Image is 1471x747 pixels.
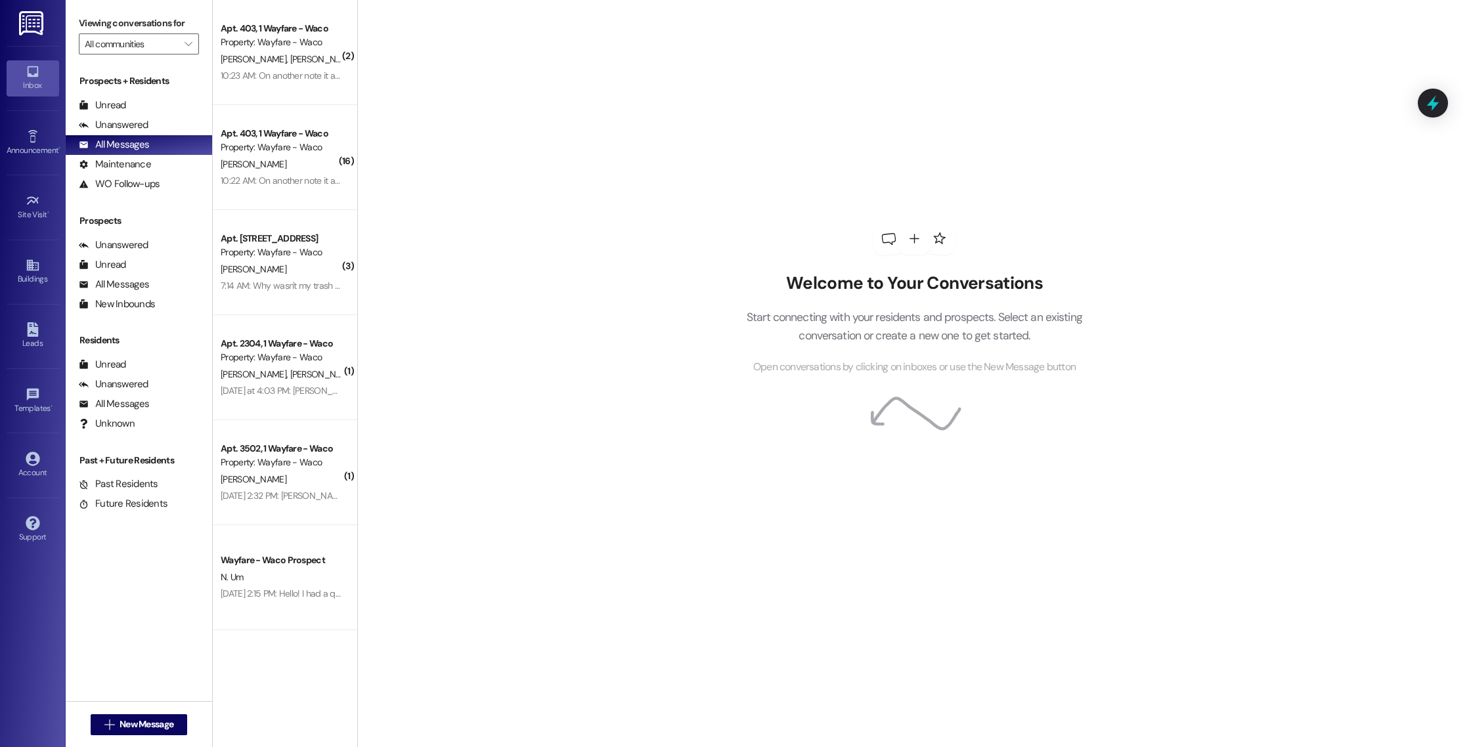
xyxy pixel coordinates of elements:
div: Prospects + Residents [66,74,212,88]
div: Unanswered [79,118,148,132]
div: Property: Wayfare - Waco [221,456,342,469]
a: Account [7,448,59,483]
div: Property: Wayfare - Waco [221,351,342,364]
a: Templates • [7,383,59,419]
div: Property: Wayfare - Waco [221,140,342,154]
div: Residents [66,333,212,347]
a: Leads [7,318,59,354]
label: Viewing conversations for [79,13,199,33]
div: All Messages [79,278,149,291]
div: Apt. [STREET_ADDRESS] [221,232,342,245]
span: [PERSON_NAME] [221,473,286,485]
div: Apt. 3502, 1 Wayfare - Waco [221,442,342,456]
span: • [51,402,53,411]
span: [PERSON_NAME] [221,53,290,65]
div: Future Residents [79,497,167,511]
div: Unread [79,358,126,372]
input: All communities [85,33,178,54]
a: Buildings [7,254,59,289]
img: ResiDesk Logo [19,11,46,35]
button: New Message [91,714,188,735]
span: • [58,144,60,153]
div: Property: Wayfare - Waco [221,35,342,49]
div: Apt. 403, 1 Wayfare - Waco [221,127,342,140]
span: New Message [120,717,173,731]
span: [PERSON_NAME] [221,368,290,380]
div: 10:23 AM: On another note it appears there is writing on the wall by our apt it looks like chalk. [221,70,569,81]
div: Unanswered [79,377,148,391]
div: Unread [79,258,126,272]
div: Unread [79,98,126,112]
div: All Messages [79,397,149,411]
p: Start connecting with your residents and prospects. Select an existing conversation or create a n... [726,308,1102,345]
a: Site Visit • [7,190,59,225]
div: Past + Future Residents [66,454,212,467]
div: Apt. 2304, 1 Wayfare - Waco [221,337,342,351]
span: [PERSON_NAME] [221,263,286,275]
a: Inbox [7,60,59,96]
div: Maintenance [79,158,151,171]
div: Unanswered [79,238,148,252]
div: Wayfare - Waco Prospect [221,553,342,567]
div: [DATE] 2:15 PM: Hello! I had a quick question, do you mind reminding me what lease lengths and fe... [221,587,698,599]
div: All Messages [79,138,149,152]
div: Prospects [66,214,212,228]
i:  [185,39,192,49]
div: 7:14 AM: Why wasn't my trash picked up last night? [221,280,413,291]
div: Apt. 3605, 1 Wayfare - Waco [221,652,342,666]
span: Open conversations by clicking on inboxes or use the New Message button [753,359,1076,375]
h2: Welcome to Your Conversations [726,273,1102,294]
div: 10:22 AM: On another note it appears there is writing on the wall by our apt it looks like chalk. [221,175,569,186]
i:  [104,719,114,730]
div: Unknown [79,417,135,431]
div: [DATE] at 4:03 PM: [PERSON_NAME], We are currently working with USAA to obtain a corrected proof-... [221,385,1096,396]
span: [PERSON_NAME] [290,368,355,380]
span: [PERSON_NAME] [221,158,286,170]
span: [PERSON_NAME] [290,53,355,65]
div: Apt. 403, 1 Wayfare - Waco [221,22,342,35]
div: New Inbounds [79,297,155,311]
span: N. Um [221,571,244,583]
span: • [47,208,49,217]
div: Past Residents [79,477,158,491]
div: Property: Wayfare - Waco [221,245,342,259]
div: WO Follow-ups [79,177,160,191]
a: Support [7,512,59,547]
